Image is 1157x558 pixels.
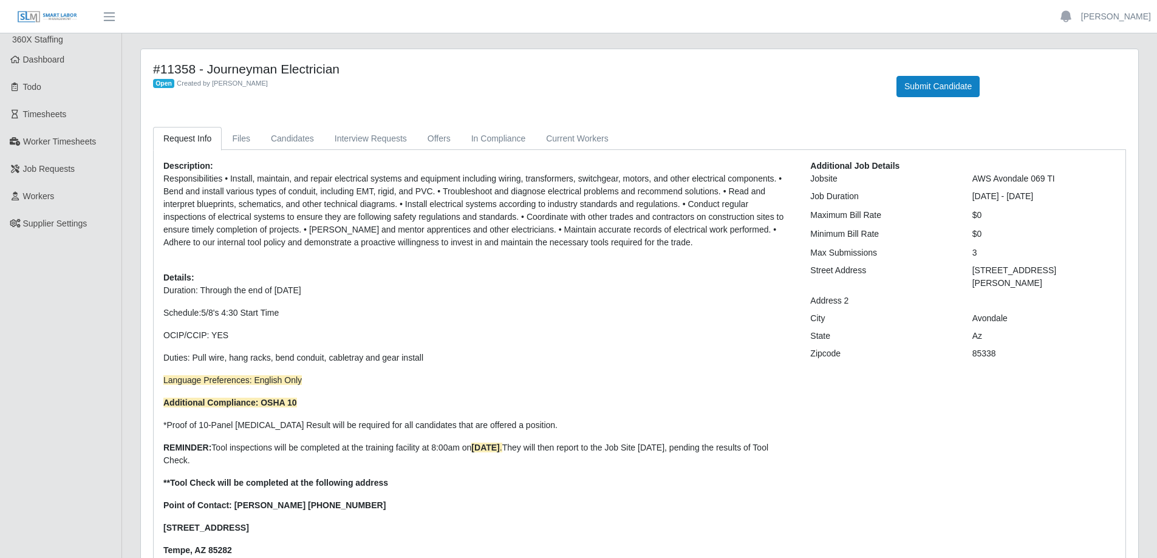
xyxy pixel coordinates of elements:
p: Schedule: [163,307,792,319]
b: Description: [163,161,213,171]
strong: REMINDER: [163,443,211,452]
div: City [801,312,963,325]
b: Additional Job Details [810,161,899,171]
div: Az [963,330,1125,342]
span: Language Preferences: English Only [163,375,302,385]
strong: Point of Contact: [PERSON_NAME] [PHONE_NUMBER] [163,500,386,510]
div: Avondale [963,312,1125,325]
span: Supplier Settings [23,219,87,228]
span: Workers [23,191,55,201]
img: SLM Logo [17,10,78,24]
strong: [STREET_ADDRESS] [163,523,249,532]
div: [STREET_ADDRESS][PERSON_NAME] [963,264,1125,290]
span: 360X Staffing [12,35,63,44]
a: Candidates [261,127,324,151]
span: Worker Timesheets [23,137,96,146]
span: Job Requests [23,164,75,174]
div: Street Address [801,264,963,290]
p: Duration: Through the end of [DATE] [163,284,792,297]
div: Job Duration [801,190,963,203]
span: 5/8's 4:30 Start Time [201,308,279,318]
span: Timesheets [23,109,67,119]
a: In Compliance [461,127,536,151]
strong: **Tool Check will be completed at the following address [163,478,388,488]
span: Dashboard [23,55,65,64]
p: Tool inspections will be completed at the training facility at 8:00am on They will then report to... [163,441,792,467]
a: Current Workers [536,127,618,151]
div: Address 2 [801,294,963,307]
div: State [801,330,963,342]
div: Maximum Bill Rate [801,209,963,222]
p: *Proof of 10-Panel [MEDICAL_DATA] Result will be required for all candidates that are offered a p... [163,419,792,432]
div: Minimum Bill Rate [801,228,963,240]
h4: #11358 - Journeyman Electrician [153,61,878,77]
b: Details: [163,273,194,282]
a: Files [222,127,261,151]
p: Duties: P [163,352,792,364]
span: Created by [PERSON_NAME] [177,80,268,87]
span: . [471,443,502,452]
div: Max Submissions [801,247,963,259]
div: 85338 [963,347,1125,360]
a: Request Info [153,127,222,151]
p: Responsibilities • Install, maintain, and repair electrical systems and equipment including wirin... [163,172,792,249]
strong: Additional Compliance: OSHA 10 [163,398,297,407]
div: $0 [963,209,1125,222]
span: Todo [23,82,41,92]
button: Submit Candidate [896,76,980,97]
a: [PERSON_NAME] [1081,10,1151,23]
div: Jobsite [801,172,963,185]
div: Zipcode [801,347,963,360]
span: ull wire, hang racks, bend conduit, cabletray and gear install [198,353,423,362]
div: 3 [963,247,1125,259]
a: Interview Requests [324,127,417,151]
span: Open [153,79,174,89]
div: AWS Avondale 069 TI [963,172,1125,185]
p: OCIP/CCIP: YES [163,329,792,342]
a: Offers [417,127,461,151]
strong: [DATE] [471,443,499,452]
strong: Tempe, AZ 85282 [163,545,232,555]
div: $0 [963,228,1125,240]
div: [DATE] - [DATE] [963,190,1125,203]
